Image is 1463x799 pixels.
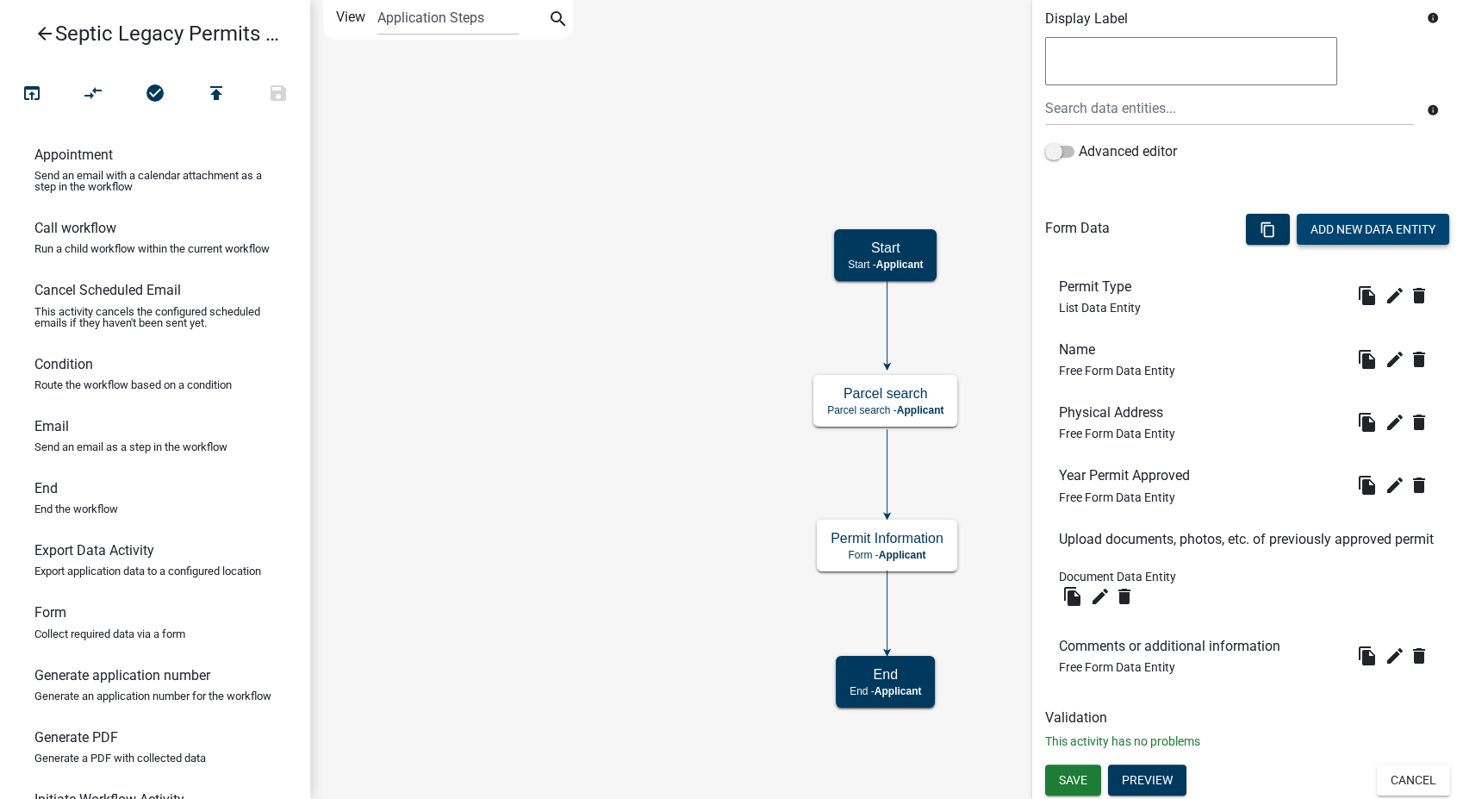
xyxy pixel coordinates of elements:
h6: Physical Address [1059,404,1175,421]
i: edit [1385,475,1405,496]
span: List Data Entity [1059,301,1141,315]
h6: Permit Type [1059,278,1141,295]
i: delete [1409,285,1429,306]
h6: End [34,480,58,496]
i: delete [1409,349,1429,370]
span: Applicant [879,549,926,561]
button: Test Workflow [1,76,63,113]
button: No problems [124,76,186,113]
h6: Display Label [1045,10,1414,27]
button: delete [1409,642,1436,670]
button: edit [1381,471,1409,499]
wm-modal-confirm: Delete [1409,346,1436,373]
button: delete [1409,346,1436,373]
h5: Permit Information [831,530,943,546]
h6: Condition [34,356,93,372]
h6: Name [1059,341,1175,358]
h6: Comments or additional information [1059,638,1287,654]
button: Publish [185,76,247,113]
button: Auto Layout [62,76,124,113]
button: delete [1409,471,1436,499]
i: info [1427,104,1439,116]
i: delete [1409,412,1429,433]
button: file_copy [1354,642,1381,670]
i: file_copy [1062,586,1083,607]
p: Generate a PDF with collected data [34,752,206,764]
span: Free Form Data Entity [1059,364,1175,378]
i: delete [1409,646,1429,666]
p: Parcel search - [827,404,943,416]
h6: Appointment [34,147,113,163]
i: open_in_browser [22,83,42,107]
h5: End [850,666,921,683]
button: file_copy [1354,282,1381,309]
p: Send an email with a calendar attachment as a step in the workflow [34,170,276,192]
wm-modal-confirm: Delete [1114,583,1142,610]
p: Run a child workflow within the current workflow [34,243,270,254]
h6: Validation [1045,709,1450,726]
span: Applicant [897,404,944,416]
i: edit [1090,586,1111,607]
h5: Start [848,240,923,256]
p: Form - [831,549,943,561]
button: Cancel [1377,765,1450,796]
i: delete [1409,475,1429,496]
button: Save [247,76,309,113]
p: End the workflow [34,503,118,515]
i: edit [1385,646,1405,666]
i: edit [1385,349,1405,370]
wm-modal-confirm: Delete [1409,642,1436,670]
wm-modal-confirm: Delete [1409,409,1436,436]
button: file_copy [1354,346,1381,373]
button: content_copy [1246,214,1290,245]
i: file_copy [1357,285,1378,306]
wm-modal-confirm: Delete [1409,471,1436,499]
h6: Generate PDF [34,729,118,746]
i: edit [1385,285,1405,306]
button: delete [1114,583,1142,610]
i: file_copy [1357,475,1378,496]
button: edit [1381,346,1409,373]
p: Collect required data via a form [34,628,185,640]
i: edit [1385,412,1405,433]
h6: Form [34,604,66,621]
i: file_copy [1357,349,1378,370]
p: This activity cancels the configured scheduled emails if they haven't been sent yet. [34,306,276,328]
h6: Upload documents, photos, etc. of previously approved permit [1059,531,1436,564]
h6: Call workflow [34,220,116,236]
button: Save [1045,765,1101,796]
p: Route the workflow based on a condition [34,379,232,390]
button: edit [1381,642,1409,670]
i: delete [1114,586,1135,607]
i: check_circle [145,83,165,107]
button: file_copy [1059,583,1086,610]
span: Applicant [876,259,924,271]
h6: Year Permit Approved [1059,467,1197,484]
h6: Cancel Scheduled Email [34,282,181,298]
span: Free Form Data Entity [1059,427,1175,440]
h6: Form Data [1045,220,1110,236]
h6: Email [34,418,69,434]
a: Septic Legacy Permits (manual entry) [14,14,283,53]
button: delete [1409,409,1436,436]
i: save [268,83,289,107]
span: Document Data Entity [1059,570,1176,584]
h6: Generate application number [34,667,210,684]
button: file_copy [1354,471,1381,499]
i: publish [206,83,227,107]
p: Start - [848,259,923,271]
wm-modal-confirm: Bulk Actions [1246,223,1290,237]
button: delete [1409,282,1436,309]
button: edit [1086,583,1114,610]
label: Advanced editor [1045,141,1177,162]
button: file_copy [1354,409,1381,436]
p: Generate an application number for the workflow [34,690,271,702]
span: Applicant [875,685,922,697]
p: End - [850,685,921,697]
i: arrow_back [34,23,55,47]
wm-modal-confirm: Delete [1409,282,1436,309]
button: edit [1381,409,1409,436]
button: search [545,7,572,34]
input: Search data entities... [1045,91,1414,126]
button: edit [1381,282,1409,309]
